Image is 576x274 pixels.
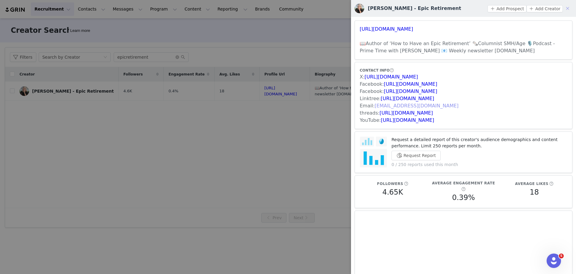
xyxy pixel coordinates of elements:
a: [URL][DOMAIN_NAME] [381,96,434,101]
h5: Average Likes [515,181,548,186]
span: X: [360,74,364,80]
a: [URL][DOMAIN_NAME] [384,81,437,87]
a: [URL][DOMAIN_NAME] [384,88,437,94]
h5: 0.39% [452,192,475,203]
span: YouTube: [360,117,381,123]
a: [URL][DOMAIN_NAME] [381,117,434,123]
button: Add Creator [526,5,563,12]
button: Add Prospect [487,5,526,12]
img: v2 [355,4,364,13]
h3: [PERSON_NAME] - Epic Retirement [368,5,461,12]
h5: 4.65K [382,187,403,198]
a: [URL][DOMAIN_NAME] [364,74,418,80]
a: [EMAIL_ADDRESS][DOMAIN_NAME] [375,103,459,109]
span: 5 [559,254,564,258]
span: Linktree: [360,96,381,101]
a: [URL][DOMAIN_NAME] [360,26,413,32]
span: Email: [360,103,375,109]
span: Facebook: [360,88,384,94]
iframe: Intercom live chat [547,254,561,268]
span: threads: [360,110,379,116]
span: Facebook: [360,81,384,87]
p: 0 / 250 reports used this month [391,162,567,168]
h5: Followers [377,181,403,186]
a: [URL][DOMAIN_NAME] [379,110,433,116]
img: audience-report.png [360,137,387,168]
h3: 📖Author of ‘How to Have an Epic Retirement’ 🗞️Columnist SMH/Age 🎙️Podcast - Prime Time with [PERS... [360,40,567,54]
button: Request Report [391,151,441,160]
h5: 18 [530,187,539,198]
h5: Average Engagement Rate [432,180,495,186]
span: CONTACT INFO [360,68,390,72]
p: Request a detailed report of this creator's audience demographics and content performance. Limit ... [391,137,567,149]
